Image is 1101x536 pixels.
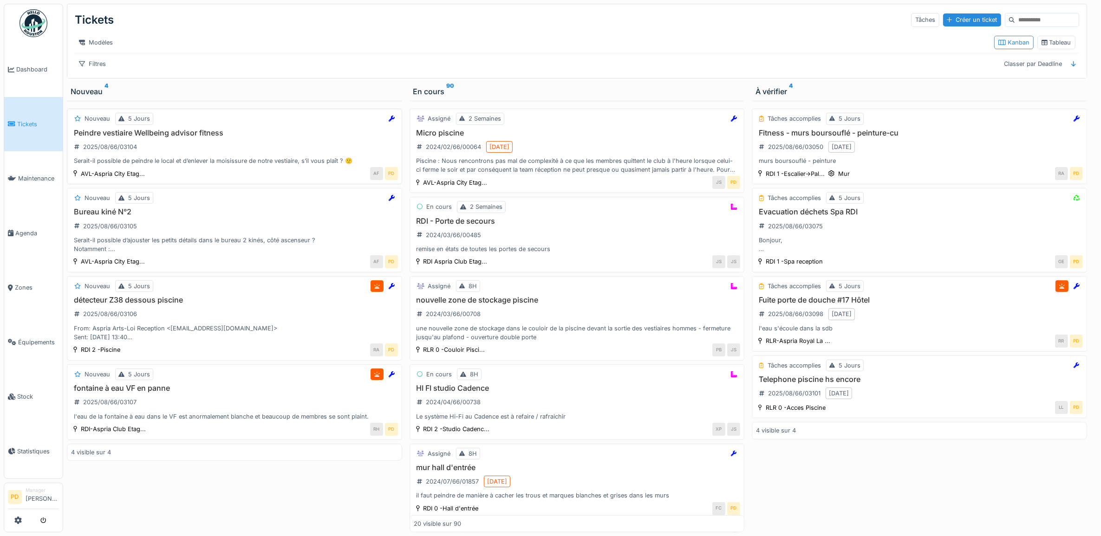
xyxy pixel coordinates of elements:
li: PD [8,490,22,504]
a: Zones [4,260,63,315]
h3: Telephone piscine hs encore [756,375,1083,384]
div: PD [727,176,740,189]
div: Kanban [998,38,1029,47]
div: PD [1070,401,1083,414]
div: remise en états de toutes les portes de secours [414,245,741,253]
div: 20 visible sur 90 [414,519,461,528]
div: 2024/03/66/00485 [426,231,481,239]
div: XP [712,423,725,436]
div: RDI 2 -Piscine [81,345,120,354]
div: JS [712,255,725,268]
div: 5 Jours [839,361,860,370]
span: Maintenance [18,174,59,183]
div: 2024/03/66/00708 [426,310,481,318]
div: 2024/07/66/01857 [426,477,479,486]
h3: Fitness - murs boursouflé - peinture-cu [756,129,1083,137]
div: En cours [413,86,741,97]
div: 2 Semaines [470,202,502,211]
div: 2 Semaines [469,114,501,123]
div: RR [1055,335,1068,348]
div: PD [1070,167,1083,180]
sup: 4 [789,86,793,97]
div: Nouveau [85,282,110,291]
div: JS [712,176,725,189]
div: Tâches accomplies [768,282,821,291]
div: 8H [469,282,477,291]
div: une nouvelle zone de stockage dans le couloir de la piscine devant la sortie des vestiaires homme... [414,324,741,342]
div: Tâches accomplies [768,361,821,370]
div: RDI 1 -Spa reception [766,257,823,266]
h3: mur hall d'entrée [414,463,741,472]
a: Tickets [4,97,63,152]
div: RDI 2 -Studio Cadenc... [423,425,490,433]
div: RH [370,423,383,436]
div: 2025/08/66/03098 [768,310,823,318]
div: Le système Hi-Fi au Cadence est à refaire / rafraichir [414,412,741,421]
h3: fontaine à eau VF en panne [71,384,398,393]
a: Maintenance [4,151,63,206]
div: LL [1055,401,1068,414]
div: RDI 1 -Escalier->Pal... [766,169,825,178]
div: Assigné [428,114,451,123]
div: Nouveau [71,86,398,97]
div: À vérifier [756,86,1083,97]
a: Équipements [4,315,63,370]
div: 5 Jours [128,282,150,291]
div: 8H [469,449,477,458]
div: 2025/08/66/03104 [83,142,137,151]
span: Équipements [18,338,59,347]
div: Piscine : Nous rencontrons pas mal de complexité à ce que les membres quittent le club à l'heure ... [414,156,741,174]
h3: Peindre vestiaire Wellbeing advisor fitness [71,129,398,137]
h3: HI FI studio Cadence [414,384,741,393]
div: PD [1070,335,1083,348]
div: murs boursouflé - peinture [756,156,1083,165]
div: Nouveau [85,370,110,379]
h3: Fuite porte de douche #17 Hôtel [756,296,1083,304]
div: Modèles [75,36,117,49]
div: Nouveau [85,194,110,202]
div: Mur [838,169,850,178]
sup: 90 [447,86,455,97]
div: AF [370,167,383,180]
div: AVL-Aspria City Etag... [81,257,145,266]
div: 2025/08/66/03101 [768,389,821,398]
div: JS [727,423,740,436]
sup: 4 [104,86,108,97]
div: 5 Jours [839,114,860,123]
div: Assigné [428,449,451,458]
div: [DATE] [487,477,507,486]
div: [DATE] [489,142,509,151]
div: AF [370,255,383,268]
h3: RDI - Porte de secours [414,217,741,226]
div: 5 Jours [128,114,150,123]
div: 5 Jours [839,194,860,202]
span: Dashboard [16,65,59,74]
div: Nouveau [85,114,110,123]
div: RDI Aspria Club Etag... [423,257,488,266]
div: [DATE] [829,389,849,398]
div: RDI-Aspria Club Etag... [81,425,146,433]
div: RA [370,343,383,356]
a: Statistiques [4,424,63,479]
div: PD [385,255,398,268]
a: Stock [4,369,63,424]
div: JS [727,255,740,268]
div: FC [712,502,725,515]
div: Filtres [75,57,110,71]
div: Tâches accomplies [768,114,821,123]
div: l'eau de la fontaine à eau dans le VF est anormalement blanche et beaucoup de membres se sont pla... [71,412,398,421]
div: 2024/04/66/00738 [426,398,481,407]
div: 5 Jours [128,194,150,202]
div: Serait-il possible de peindre le local et d’enlever la moisissure de notre vestiaire, s’il vous p... [71,156,398,165]
span: Tickets [17,120,59,129]
div: PD [727,502,740,515]
h3: Evacuation déchets Spa RDI [756,207,1083,216]
div: AVL-Aspria City Etag... [81,169,145,178]
div: 2025/08/66/03107 [83,398,137,407]
div: PB [712,343,725,356]
span: Zones [15,283,59,292]
div: il faut peindre de manière à cacher les trous et marques blanches et grises dans les murs [414,491,741,500]
div: 2025/08/66/03075 [768,222,823,231]
div: PD [385,343,398,356]
h3: Micro piscine [414,129,741,137]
